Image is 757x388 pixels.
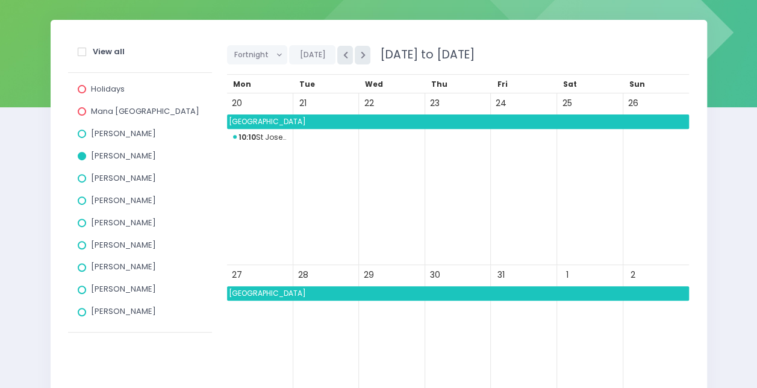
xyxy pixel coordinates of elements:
[299,79,315,89] span: Tue
[91,305,156,317] span: [PERSON_NAME]
[361,95,377,111] span: 22
[625,267,641,283] span: 2
[91,217,156,228] span: [PERSON_NAME]
[227,286,689,301] span: Alexandra School
[227,114,689,129] span: Alexandra School
[227,45,288,64] button: Fortnight
[372,46,474,63] span: [DATE] to [DATE]
[365,79,383,89] span: Wed
[91,128,156,139] span: [PERSON_NAME]
[229,267,245,283] span: 27
[289,45,335,64] button: [DATE]
[497,79,507,89] span: Fri
[233,79,251,89] span: Mon
[93,46,125,57] strong: View all
[91,83,125,95] span: Holidays
[361,267,377,283] span: 29
[427,267,443,283] span: 30
[91,195,156,206] span: [PERSON_NAME]
[427,95,443,111] span: 23
[493,95,509,111] span: 24
[229,95,245,111] span: 20
[91,261,156,272] span: [PERSON_NAME]
[295,95,311,111] span: 21
[238,132,256,142] strong: 10:10
[493,267,509,283] span: 31
[91,172,156,184] span: [PERSON_NAME]
[91,239,156,251] span: [PERSON_NAME]
[233,130,287,145] span: St Joseph's (Queenstown)
[629,79,645,89] span: Sun
[559,267,575,283] span: 1
[234,46,272,64] span: Fortnight
[91,150,156,161] span: [PERSON_NAME]
[91,105,199,117] span: Mana [GEOGRAPHIC_DATA]
[563,79,577,89] span: Sat
[431,79,447,89] span: Thu
[91,283,156,295] span: [PERSON_NAME]
[625,95,641,111] span: 26
[559,95,575,111] span: 25
[295,267,311,283] span: 28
